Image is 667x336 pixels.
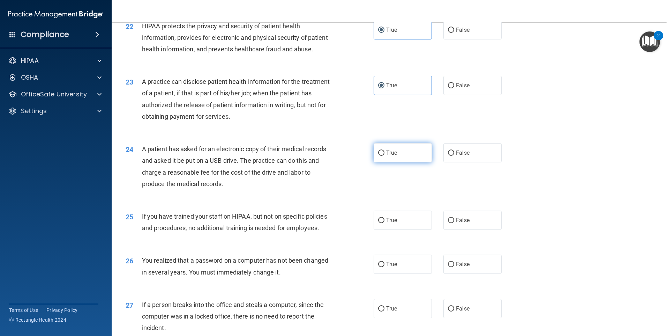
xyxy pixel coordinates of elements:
h4: Compliance [21,30,69,39]
p: OfficeSafe University [21,90,87,98]
input: False [448,262,454,267]
span: True [386,82,397,89]
span: False [456,82,470,89]
input: False [448,218,454,223]
iframe: Drift Widget Chat Controller [546,286,659,314]
div: 2 [657,36,660,45]
input: False [448,83,454,88]
span: False [456,261,470,268]
img: PMB logo [8,7,103,21]
input: False [448,306,454,312]
a: OfficeSafe University [8,90,102,98]
a: Terms of Use [9,307,38,314]
span: 27 [126,301,133,309]
p: Settings [21,107,47,115]
input: True [378,218,384,223]
input: False [448,151,454,156]
span: False [456,217,470,224]
span: You realized that a password on a computer has not been changed in several years. You must immedi... [142,257,328,276]
span: HIPAA protects the privacy and security of patient health information, provides for electronic an... [142,22,328,53]
span: True [386,261,397,268]
span: True [386,27,397,33]
span: True [386,217,397,224]
p: HIPAA [21,57,39,65]
input: False [448,28,454,33]
input: True [378,151,384,156]
a: HIPAA [8,57,102,65]
span: False [456,27,470,33]
span: 24 [126,145,133,154]
p: OSHA [21,73,38,82]
input: True [378,28,384,33]
button: Open Resource Center, 2 new notifications [639,31,660,52]
input: True [378,83,384,88]
input: True [378,262,384,267]
span: A practice can disclose patient health information for the treatment of a patient, if that is par... [142,78,330,120]
a: Privacy Policy [46,307,78,314]
input: True [378,306,384,312]
span: False [456,149,470,156]
span: 25 [126,213,133,221]
span: 23 [126,78,133,86]
span: If a person breaks into the office and steals a computer, since the computer was in a locked offi... [142,301,324,331]
span: 22 [126,22,133,31]
span: Ⓒ Rectangle Health 2024 [9,316,66,323]
span: 26 [126,257,133,265]
span: If you have trained your staff on HIPAA, but not on specific policies and procedures, no addition... [142,213,327,232]
a: Settings [8,107,102,115]
a: OSHA [8,73,102,82]
span: A patient has asked for an electronic copy of their medical records and asked it be put on a USB ... [142,145,327,188]
span: True [386,149,397,156]
span: True [386,305,397,312]
span: False [456,305,470,312]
